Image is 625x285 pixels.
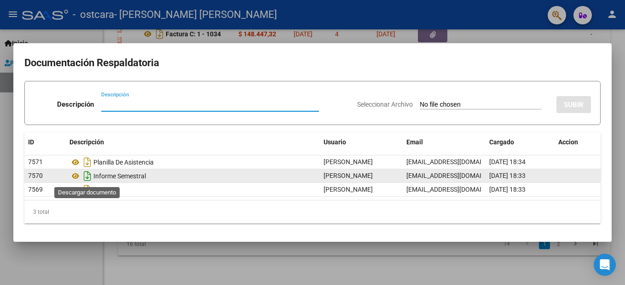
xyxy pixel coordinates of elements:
[324,158,373,165] span: [PERSON_NAME]
[357,101,413,108] span: Seleccionar Archivo
[81,182,93,197] i: Descargar documento
[66,132,320,152] datatable-header-cell: Descripción
[28,172,43,179] span: 7570
[486,132,555,152] datatable-header-cell: Cargado
[69,182,316,197] div: Factura
[594,254,616,276] div: Open Intercom Messenger
[81,155,93,170] i: Descargar documento
[555,132,601,152] datatable-header-cell: Accion
[489,172,526,179] span: [DATE] 18:33
[489,138,514,146] span: Cargado
[564,101,584,109] span: SUBIR
[558,138,578,146] span: Accion
[324,172,373,179] span: [PERSON_NAME]
[24,132,66,152] datatable-header-cell: ID
[24,200,601,223] div: 3 total
[406,186,509,193] span: [EMAIL_ADDRESS][DOMAIN_NAME]
[489,158,526,165] span: [DATE] 18:34
[324,186,373,193] span: [PERSON_NAME]
[69,138,104,146] span: Descripción
[406,158,509,165] span: [EMAIL_ADDRESS][DOMAIN_NAME]
[69,155,316,170] div: Planilla De Asistencia
[81,169,93,183] i: Descargar documento
[28,138,34,146] span: ID
[324,138,346,146] span: Usuario
[406,138,423,146] span: Email
[556,96,591,113] button: SUBIR
[28,186,43,193] span: 7569
[69,169,316,183] div: Informe Semestral
[489,186,526,193] span: [DATE] 18:33
[406,172,509,179] span: [EMAIL_ADDRESS][DOMAIN_NAME]
[24,54,601,72] h2: Documentación Respaldatoria
[320,132,403,152] datatable-header-cell: Usuario
[28,158,43,165] span: 7571
[57,99,94,110] p: Descripción
[403,132,486,152] datatable-header-cell: Email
